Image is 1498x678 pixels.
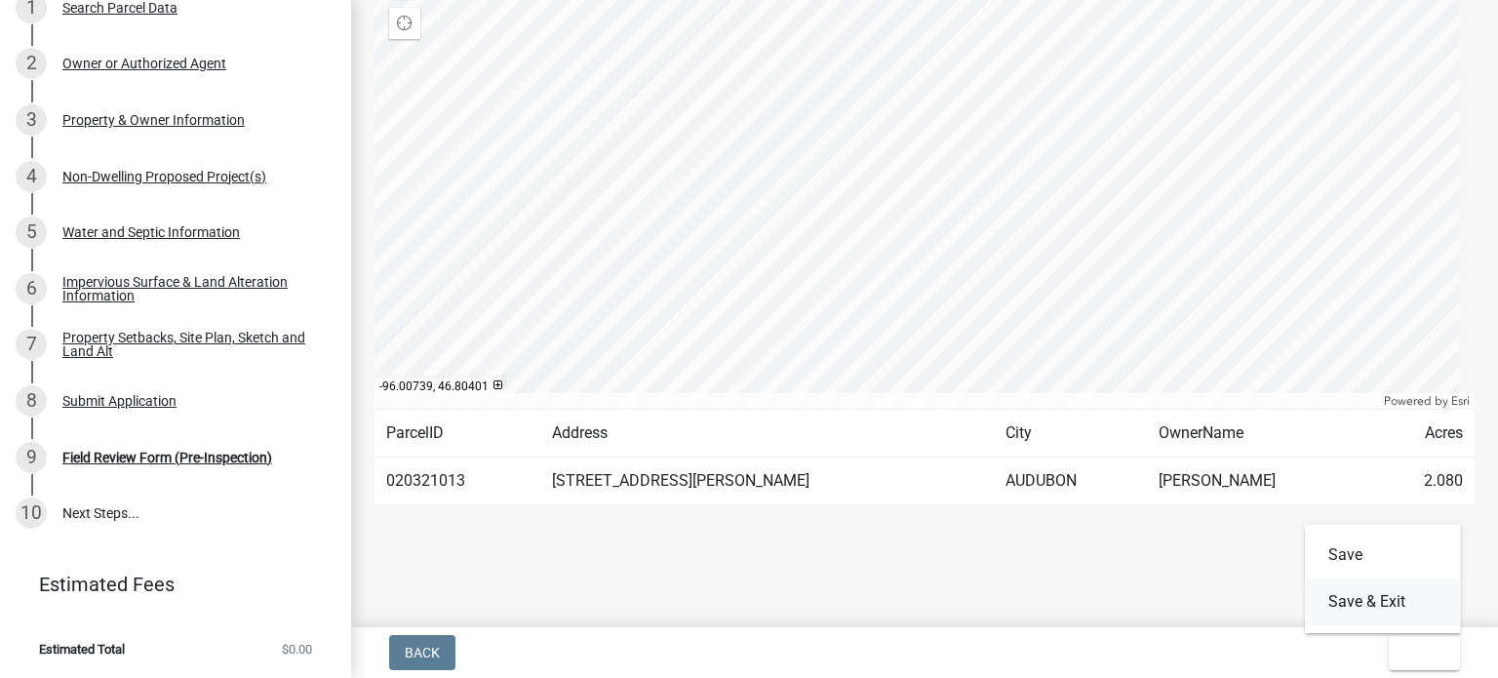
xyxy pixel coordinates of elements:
[62,1,177,15] div: Search Parcel Data
[16,217,47,248] div: 5
[389,635,455,670] button: Back
[16,498,47,529] div: 10
[16,385,47,417] div: 8
[62,451,272,464] div: Field Review Form (Pre-Inspection)
[1389,635,1460,670] button: Exit
[1404,645,1433,660] span: Exit
[16,442,47,473] div: 9
[405,645,440,660] span: Back
[1379,393,1475,409] div: Powered by
[540,458,994,505] td: [STREET_ADDRESS][PERSON_NAME]
[1374,410,1475,458] td: Acres
[540,410,994,458] td: Address
[16,48,47,79] div: 2
[994,458,1147,505] td: AUDUBON
[39,643,125,656] span: Estimated Total
[62,57,226,70] div: Owner or Authorized Agent
[16,104,47,136] div: 3
[1147,458,1374,505] td: [PERSON_NAME]
[1451,394,1470,408] a: Esri
[282,643,312,656] span: $0.00
[374,410,540,458] td: ParcelID
[62,275,320,302] div: Impervious Surface & Land Alteration Information
[62,331,320,358] div: Property Setbacks, Site Plan, Sketch and Land Alt
[62,394,177,408] div: Submit Application
[374,458,540,505] td: 020321013
[1305,532,1461,578] button: Save
[16,273,47,304] div: 6
[1147,410,1374,458] td: OwnerName
[62,170,266,183] div: Non-Dwelling Proposed Project(s)
[16,161,47,192] div: 4
[62,113,245,127] div: Property & Owner Information
[62,225,240,239] div: Water and Septic Information
[1374,458,1475,505] td: 2.080
[994,410,1147,458] td: City
[1305,578,1461,625] button: Save & Exit
[389,8,420,39] div: Find my location
[16,329,47,360] div: 7
[16,565,320,604] a: Estimated Fees
[1305,524,1461,633] div: Exit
